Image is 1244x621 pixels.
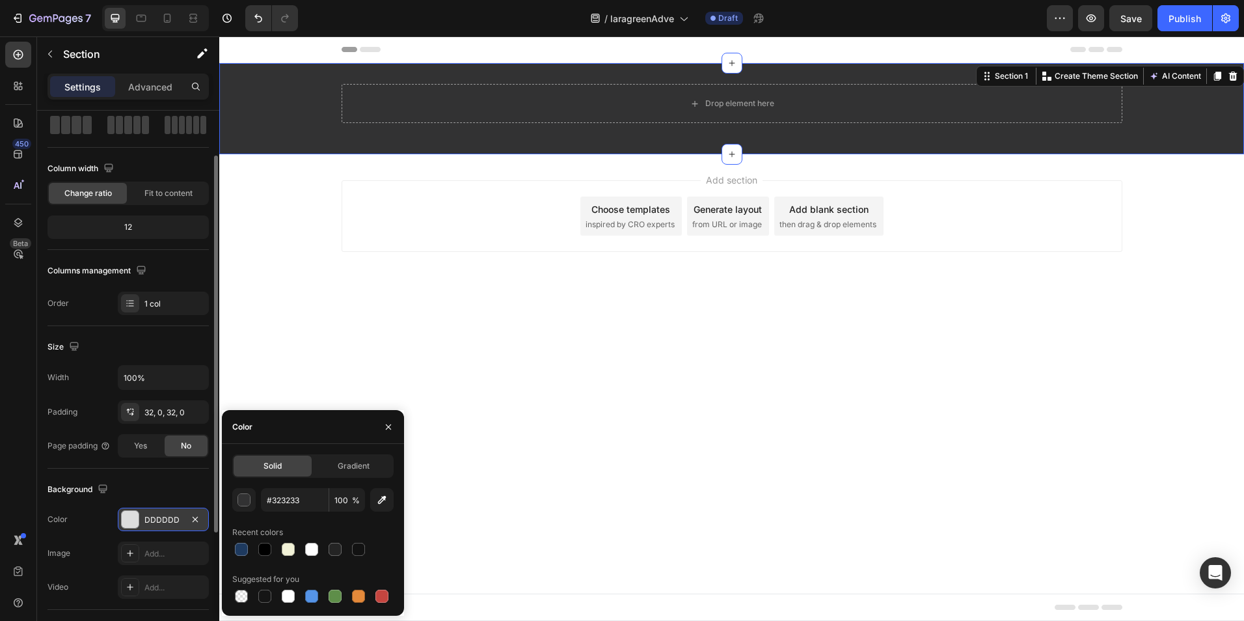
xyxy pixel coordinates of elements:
[474,166,543,180] div: Generate layout
[128,80,172,94] p: Advanced
[47,338,82,356] div: Size
[1200,557,1231,588] div: Open Intercom Messenger
[232,573,299,585] div: Suggested for you
[47,406,77,418] div: Padding
[144,548,206,560] div: Add...
[1169,12,1201,25] div: Publish
[144,187,193,199] span: Fit to content
[264,460,282,472] span: Solid
[47,581,68,593] div: Video
[47,481,111,499] div: Background
[1120,13,1142,24] span: Save
[118,366,208,389] input: Auto
[560,182,657,194] span: then drag & drop elements
[144,514,182,526] div: DDDDDD
[47,297,69,309] div: Order
[245,5,298,31] div: Undo/Redo
[12,139,31,149] div: 450
[47,160,116,178] div: Column width
[718,12,738,24] span: Draft
[486,62,555,72] div: Drop element here
[232,421,252,433] div: Color
[64,80,101,94] p: Settings
[181,440,191,452] span: No
[144,407,206,419] div: 32, 0, 32, 0
[366,182,455,194] span: inspired by CRO experts
[50,218,206,236] div: 12
[481,137,543,150] span: Add section
[352,495,360,506] span: %
[144,298,206,310] div: 1 col
[134,440,147,452] span: Yes
[1157,5,1212,31] button: Publish
[63,46,170,62] p: Section
[338,460,370,472] span: Gradient
[144,582,206,594] div: Add...
[64,187,112,199] span: Change ratio
[47,262,149,280] div: Columns management
[5,5,97,31] button: 7
[604,12,608,25] span: /
[372,166,451,180] div: Choose templates
[47,372,69,383] div: Width
[610,12,674,25] span: laragreenAdve
[47,440,111,452] div: Page padding
[1109,5,1152,31] button: Save
[473,182,543,194] span: from URL or image
[47,514,68,525] div: Color
[232,527,283,538] div: Recent colors
[219,36,1244,621] iframe: Design area
[835,34,919,46] p: Create Theme Section
[85,10,91,26] p: 7
[10,238,31,249] div: Beta
[927,32,984,48] button: AI Content
[570,166,649,180] div: Add blank section
[261,488,329,512] input: Eg: FFFFFF
[773,34,811,46] div: Section 1
[47,547,70,559] div: Image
